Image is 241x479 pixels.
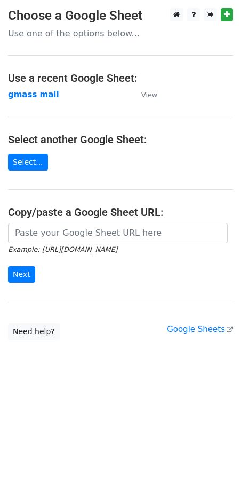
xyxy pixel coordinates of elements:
[8,206,233,219] h4: Copy/paste a Google Sheet URL:
[8,154,48,171] a: Select...
[141,91,157,99] small: View
[131,90,157,99] a: View
[8,223,228,243] input: Paste your Google Sheet URL here
[8,133,233,146] h4: Select another Google Sheet:
[8,90,59,99] a: gmass mail
[167,325,233,334] a: Google Sheets
[8,323,60,340] a: Need help?
[8,28,233,39] p: Use one of the options below...
[188,428,241,479] iframe: Chat Widget
[8,266,35,283] input: Next
[8,8,233,24] h3: Choose a Google Sheet
[8,72,233,84] h4: Use a recent Google Sheet:
[8,245,117,253] small: Example: [URL][DOMAIN_NAME]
